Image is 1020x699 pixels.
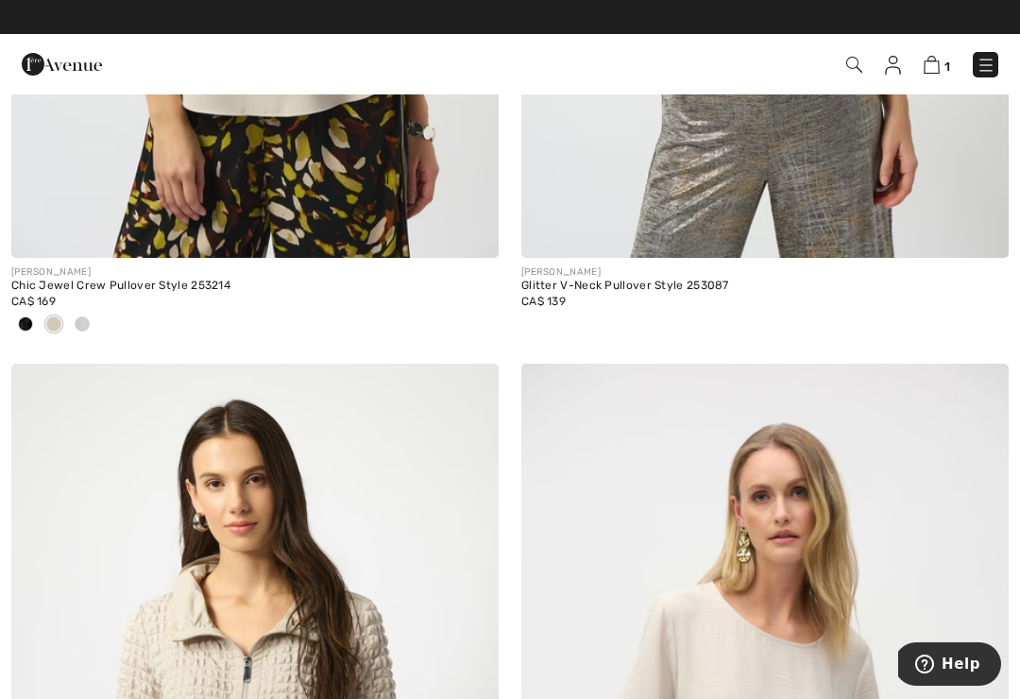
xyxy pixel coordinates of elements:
iframe: Opens a widget where you can find more information [898,642,1001,690]
div: [PERSON_NAME] [521,265,1009,280]
div: Chic Jewel Crew Pullover Style 253214 [11,280,499,293]
img: Shopping Bag [924,56,940,74]
img: Menu [977,56,995,75]
img: Search [846,57,862,73]
span: 1 [944,60,950,74]
a: 1 [924,53,950,76]
div: Moonstone [40,310,68,341]
div: Winter White [68,310,96,341]
div: [PERSON_NAME] [11,265,499,280]
a: 1ère Avenue [22,54,102,72]
img: My Info [885,56,901,75]
div: Glitter V-Neck Pullover Style 253087 [521,280,1009,293]
span: CA$ 169 [11,295,56,308]
div: Black [11,310,40,341]
span: CA$ 139 [521,295,566,308]
img: 1ère Avenue [22,45,102,83]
